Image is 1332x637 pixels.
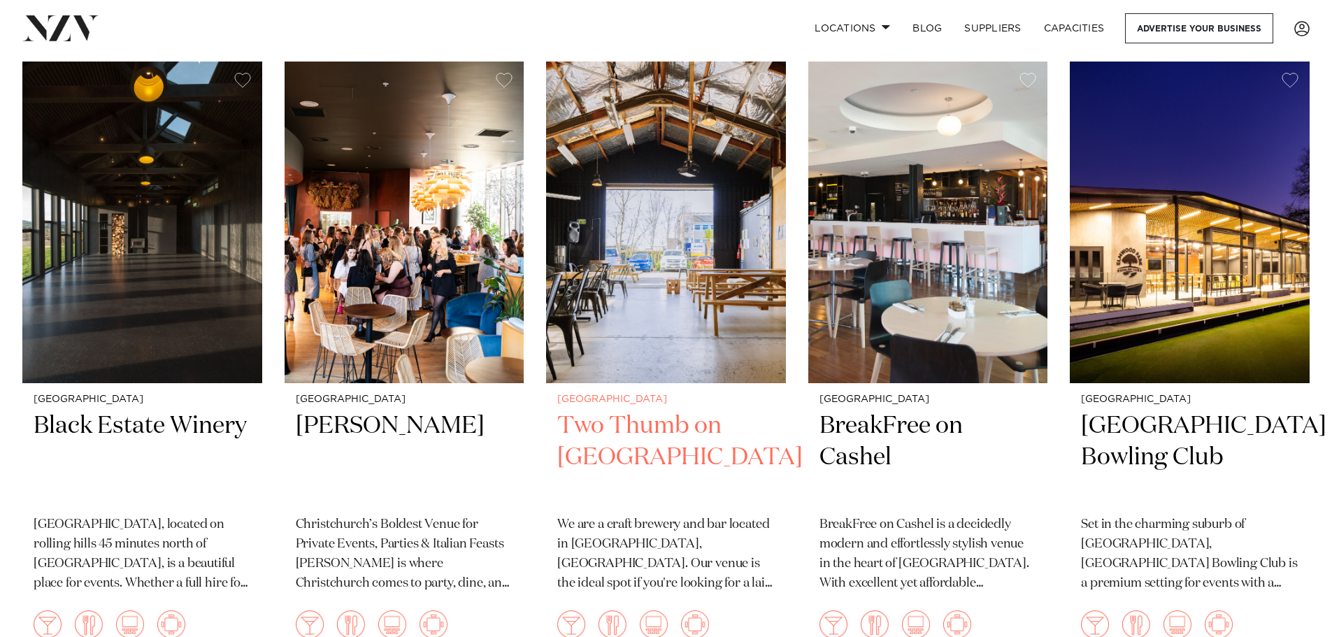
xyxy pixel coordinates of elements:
h2: BreakFree on Cashel [819,410,1037,505]
small: [GEOGRAPHIC_DATA] [296,394,513,405]
small: [GEOGRAPHIC_DATA] [1081,394,1298,405]
small: [GEOGRAPHIC_DATA] [34,394,251,405]
h2: Black Estate Winery [34,410,251,505]
small: [GEOGRAPHIC_DATA] [819,394,1037,405]
h2: Two Thumb on [GEOGRAPHIC_DATA] [557,410,775,505]
a: Locations [803,13,901,43]
p: We are a craft brewery and bar located in [GEOGRAPHIC_DATA], [GEOGRAPHIC_DATA]. Our venue is the ... [557,515,775,594]
a: Advertise your business [1125,13,1273,43]
p: Set in the charming suburb of [GEOGRAPHIC_DATA], [GEOGRAPHIC_DATA] Bowling Club is a premium sett... [1081,515,1298,594]
h2: [GEOGRAPHIC_DATA] Bowling Club [1081,410,1298,505]
img: nzv-logo.png [22,15,99,41]
small: [GEOGRAPHIC_DATA] [557,394,775,405]
a: SUPPLIERS [953,13,1032,43]
p: BreakFree on Cashel is a decidedly modern and effortlessly stylish venue in the heart of [GEOGRAP... [819,515,1037,594]
p: Christchurch’s Boldest Venue for Private Events, Parties & Italian Feasts [PERSON_NAME] is where ... [296,515,513,594]
h2: [PERSON_NAME] [296,410,513,505]
p: [GEOGRAPHIC_DATA], located on rolling hills 45 minutes north of [GEOGRAPHIC_DATA], is a beautiful... [34,515,251,594]
a: BLOG [901,13,953,43]
a: Capacities [1033,13,1116,43]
